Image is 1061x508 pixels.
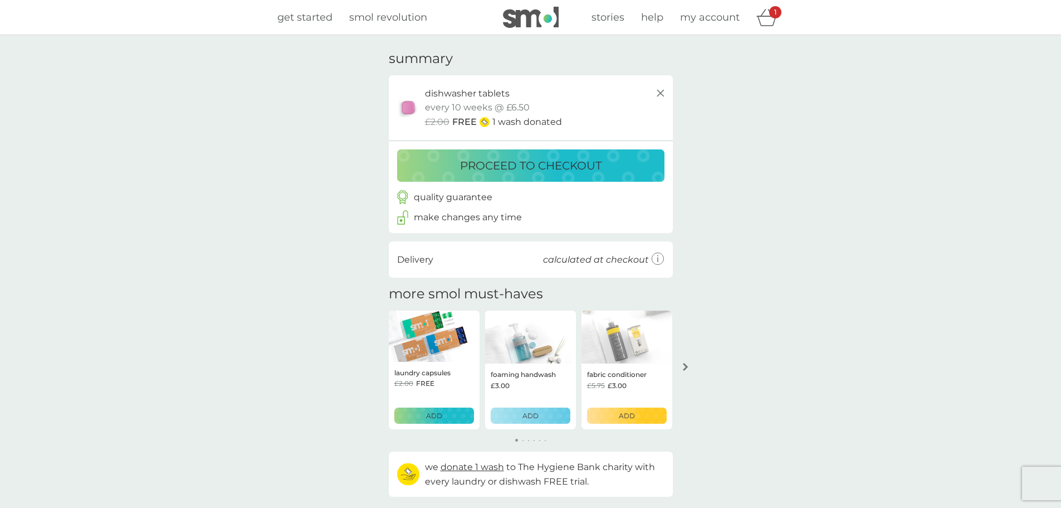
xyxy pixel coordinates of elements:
a: get started [277,9,333,26]
span: my account [680,11,740,23]
button: proceed to checkout [397,149,664,182]
button: ADD [587,408,667,424]
p: calculated at checkout [543,253,649,267]
p: Delivery [397,253,433,267]
span: FREE [416,378,434,389]
span: stories [591,11,624,23]
p: fabric conditioner [587,369,647,380]
a: my account [680,9,740,26]
p: foaming handwash [491,369,556,380]
p: make changes any time [414,210,522,225]
p: every 10 weeks @ £6.50 [425,100,530,115]
h3: summary [389,51,453,67]
p: we to The Hygiene Bank charity with every laundry or dishwash FREE trial. [425,460,664,488]
span: smol revolution [349,11,427,23]
p: 1 wash donated [492,115,562,129]
button: ADD [394,408,474,424]
button: ADD [491,408,570,424]
span: FREE [452,115,477,129]
a: help [641,9,663,26]
img: smol [503,7,559,28]
span: £2.00 [394,378,413,389]
span: get started [277,11,333,23]
p: dishwasher tablets [425,86,510,101]
span: £2.00 [425,115,449,129]
span: donate 1 wash [441,462,504,472]
span: £3.00 [608,380,627,391]
p: ADD [426,410,442,421]
a: smol revolution [349,9,427,26]
p: laundry capsules [394,367,451,378]
p: ADD [522,410,539,421]
div: basket [756,6,784,28]
p: proceed to checkout [460,157,602,175]
h2: more smol must-haves [389,286,543,302]
a: stories [591,9,624,26]
p: quality guarantee [414,190,492,205]
span: £3.00 [491,380,510,391]
span: help [641,11,663,23]
span: £5.75 [587,380,605,391]
p: ADD [619,410,635,421]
